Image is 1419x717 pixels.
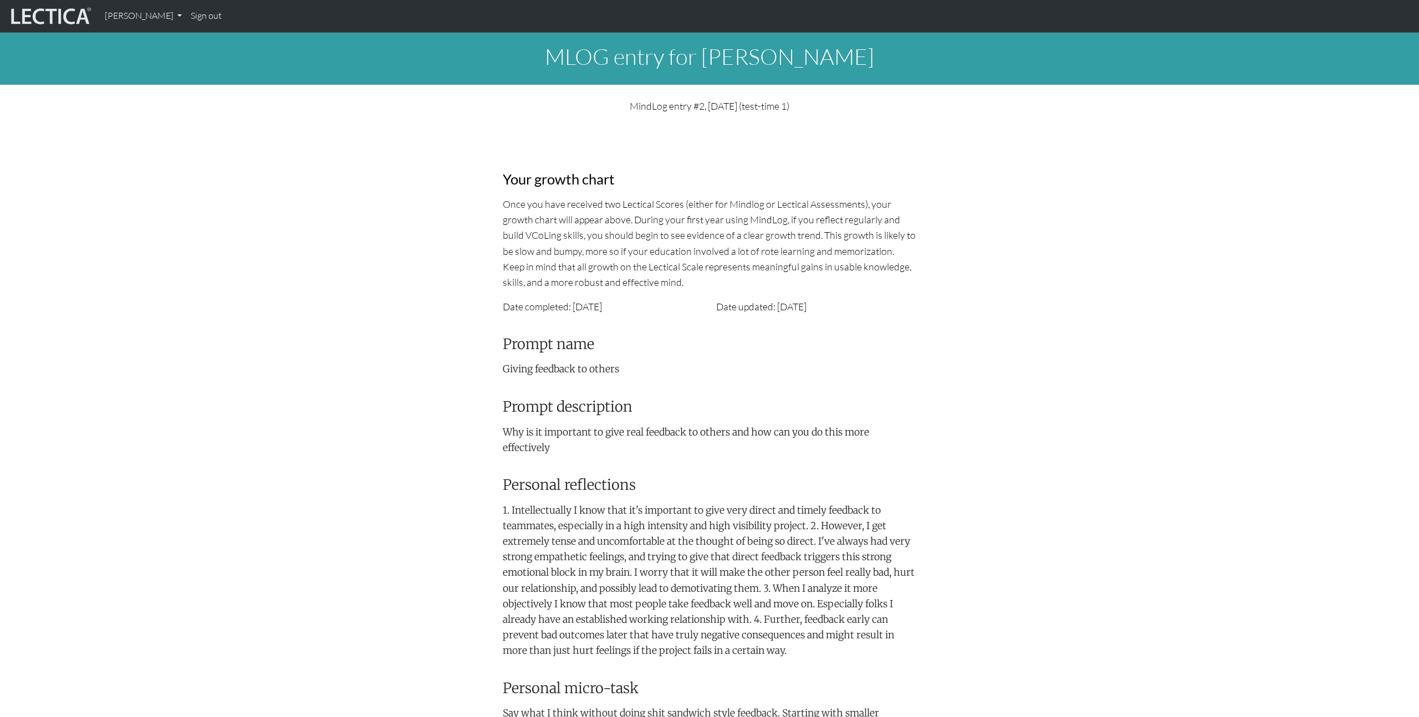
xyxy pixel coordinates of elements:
[573,300,602,313] span: [DATE]
[503,336,916,353] h3: Prompt name
[503,171,916,188] h3: Your growth chart
[503,361,916,377] p: Giving feedback to others
[503,477,916,494] h3: Personal reflections
[186,4,226,28] a: Sign out
[503,503,916,658] p: 1. Intellectually I know that it's important to give very direct and timely feedback to teammates...
[503,680,916,697] h3: Personal micro-task
[100,4,186,28] a: [PERSON_NAME]
[503,98,916,114] p: MindLog entry #2, [DATE] (test-time 1)
[503,398,916,416] h3: Prompt description
[503,196,916,290] p: Once you have received two Lectical Scores (either for Mindlog or Lectical Assessments), your gro...
[709,299,923,314] div: Date updated: [DATE]
[8,6,91,27] img: lecticalive
[503,299,571,314] label: Date completed:
[503,424,916,455] p: Why is it important to give real feedback to others and how can you do this more effectively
